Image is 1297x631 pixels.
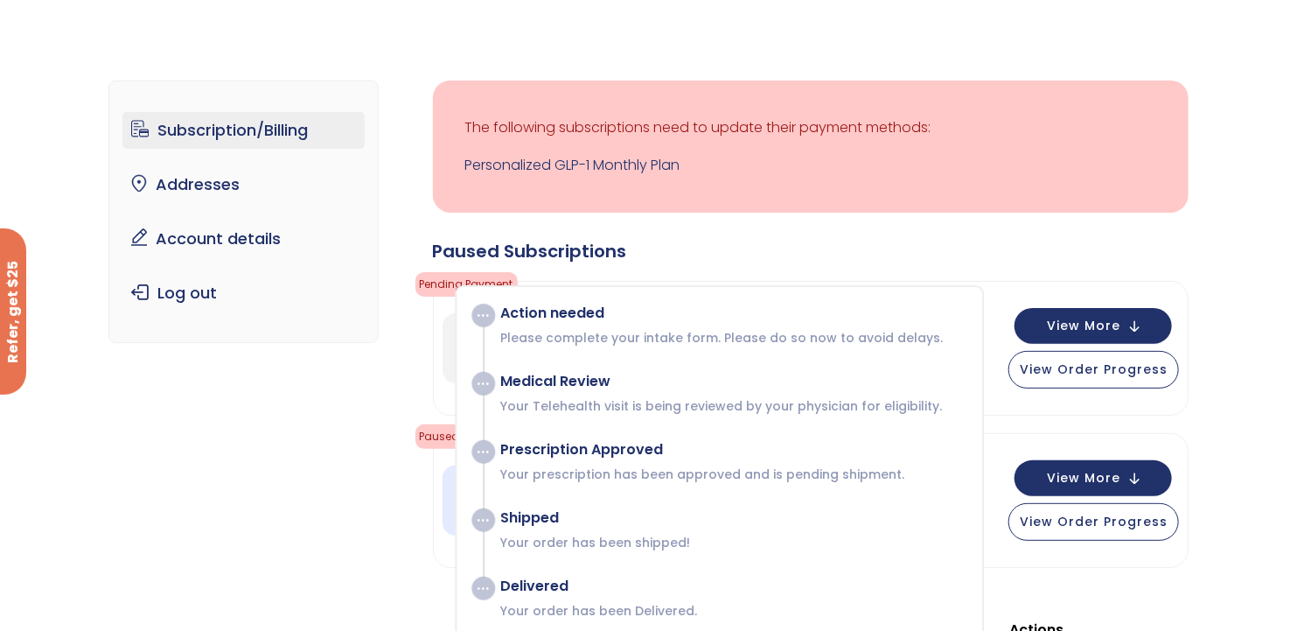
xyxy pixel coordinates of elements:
span: Paused [415,424,464,449]
button: View Order Progress [1008,351,1179,389]
div: Prescription Approved [500,441,965,459]
button: View More [1015,308,1172,344]
p: The following subscriptions need to update their payment methods: [465,116,1156,140]
img: Personalized GLP-1 Monthly Plan [443,313,513,383]
div: Shipped [500,509,965,527]
p: Your order has been shipped! [500,534,965,551]
p: Your Telehealth visit is being reviewed by your physician for eligibility. [500,397,965,415]
p: Your order has been Delivered. [500,602,965,620]
div: Delivered [500,578,965,595]
button: View Order Progress [1008,503,1179,541]
a: Addresses [122,166,365,203]
a: Personalized GLP-1 Monthly Plan [465,153,1156,178]
p: Your prescription has been approved and is pending shipment. [500,466,965,483]
a: Log out [122,275,365,312]
a: Subscription/Billing [122,112,365,149]
img: Sermorelin SL Tabs - 3 Month Plan [443,466,513,536]
span: Pending Payment [415,272,518,297]
div: Action needed [500,305,965,322]
a: Account details [122,221,365,257]
nav: Account pages [108,81,379,343]
button: View More [1015,460,1172,496]
span: View Order Progress [1020,513,1168,530]
span: View More [1047,473,1120,484]
div: Medical Review [500,373,965,390]
div: Paused Subscriptions [433,239,1189,263]
span: View More [1047,320,1120,332]
span: View Order Progress [1020,361,1168,378]
p: Please complete your intake form. Please do so now to avoid delays. [500,329,965,347]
